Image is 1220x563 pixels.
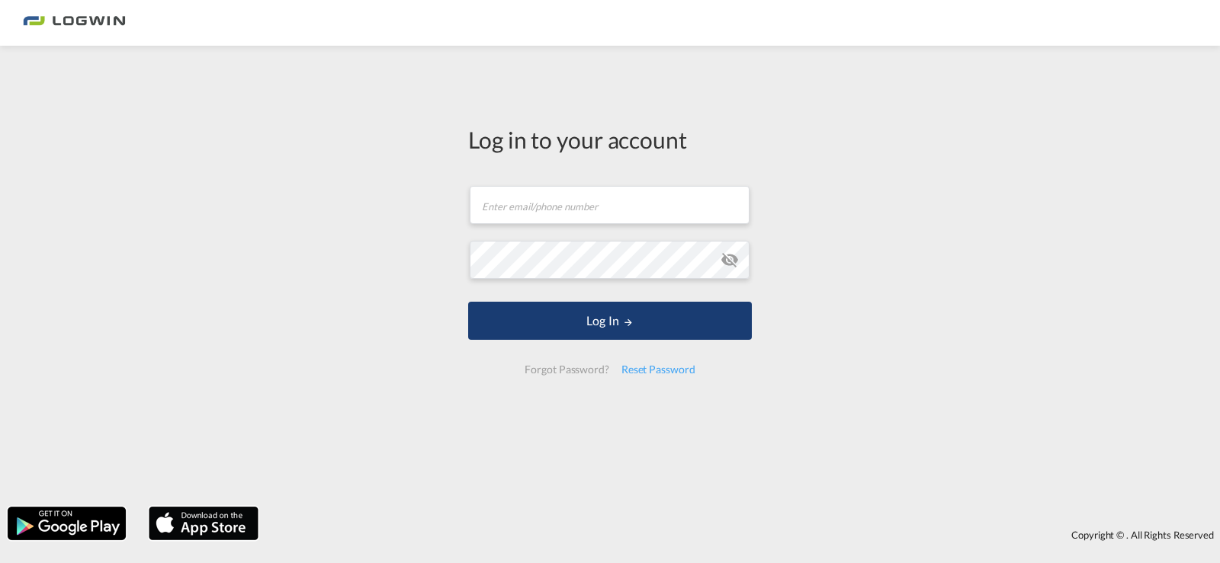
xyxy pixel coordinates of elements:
button: LOGIN [468,302,752,340]
img: apple.png [147,505,260,542]
md-icon: icon-eye-off [721,251,739,269]
div: Copyright © . All Rights Reserved [266,522,1220,548]
div: Log in to your account [468,123,752,155]
img: google.png [6,505,127,542]
div: Forgot Password? [518,356,615,383]
input: Enter email/phone number [470,186,750,224]
div: Reset Password [615,356,701,383]
img: bc73a0e0d8c111efacd525e4c8ad7d32.png [23,6,126,40]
